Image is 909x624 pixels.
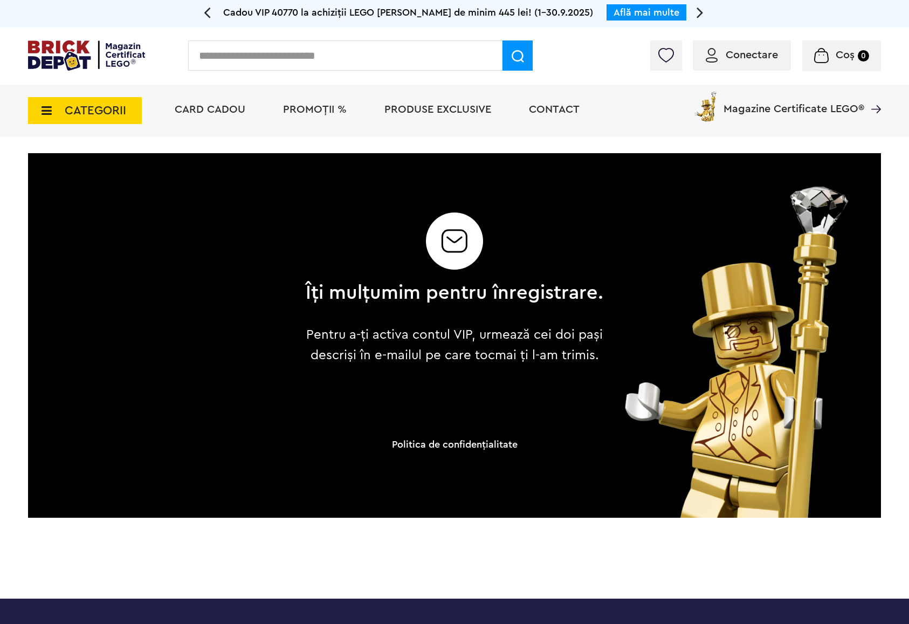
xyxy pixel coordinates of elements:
a: Politica de confidenţialitate [392,440,518,449]
a: PROMOȚII % [283,104,347,115]
a: Produse exclusive [384,104,491,115]
a: Magazine Certificate LEGO® [864,90,881,100]
a: Contact [529,104,580,115]
a: Conectare [706,50,778,60]
span: Cadou VIP 40770 la achiziții LEGO [PERSON_NAME] de minim 445 lei! (1-30.9.2025) [223,8,593,17]
span: Coș [836,50,855,60]
a: Card Cadou [175,104,245,115]
h2: Îți mulțumim pentru înregistrare. [306,283,604,303]
span: Conectare [726,50,778,60]
span: CATEGORII [65,105,126,116]
span: Magazine Certificate LEGO® [724,90,864,114]
a: Află mai multe [614,8,679,17]
p: Pentru a-ți activa contul VIP, urmează cei doi pași descriși în e-mailul pe care tocmai ți l-am t... [298,325,612,366]
small: 0 [858,50,869,61]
